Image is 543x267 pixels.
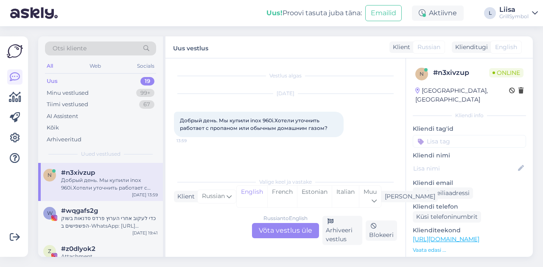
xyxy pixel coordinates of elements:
[61,245,95,253] span: #z0dlyok2
[413,235,479,243] a: [URL][DOMAIN_NAME]
[47,124,59,132] div: Kõik
[499,13,529,20] div: GrillSymbol
[48,172,52,178] span: n
[53,44,87,53] span: Otsi kliente
[88,61,103,72] div: Web
[45,61,55,72] div: All
[7,43,23,59] img: Askly Logo
[139,100,154,109] div: 67
[332,186,359,207] div: Italian
[297,186,332,207] div: Estonian
[237,186,267,207] div: English
[389,43,410,52] div: Klient
[420,71,424,77] span: n
[61,207,98,215] span: #wqgafs2g
[47,210,53,216] span: w
[417,43,440,52] span: Russian
[252,223,319,238] div: Võta vestlus üle
[132,192,158,198] div: [DATE] 13:59
[61,169,95,176] span: #n3xivzup
[174,90,397,97] div: [DATE]
[413,187,473,199] div: Küsi meiliaadressi
[47,112,78,121] div: AI Assistent
[412,6,464,21] div: Aktiivne
[413,211,481,223] div: Küsi telefoninumbrit
[47,89,89,97] div: Minu vestlused
[173,41,208,53] label: Uus vestlus
[140,77,154,85] div: 19
[266,9,283,17] b: Uus!
[266,8,362,18] div: Proovi tasuta juba täna:
[364,188,377,195] span: Muu
[48,248,51,254] span: z
[415,86,509,104] div: [GEOGRAPHIC_DATA], [GEOGRAPHIC_DATA]
[174,192,195,201] div: Klient
[202,192,225,201] span: Russian
[136,89,154,97] div: 99+
[413,202,526,211] p: Kliendi telefon
[413,112,526,119] div: Kliendi info
[365,5,402,21] button: Emailid
[61,215,158,230] div: ‏כדי לעקוב אחרי הערוץ פרדס סדנאות בשוק הפשפישים ב-WhatsApp:‏‏‏ [URL][DOMAIN_NAME]
[61,176,158,192] div: Добрый день. Мы купили inox 960i.Хотели уточнить работает с пропаном или обычным домашним газом?
[413,151,526,160] p: Kliendi nimi
[489,68,523,77] span: Online
[499,6,538,20] a: LiisaGrillSymbol
[176,138,208,144] span: 13:59
[61,253,158,260] div: Attachment
[484,7,496,19] div: L
[47,77,58,85] div: Uus
[180,117,327,131] span: Добрый день. Мы купили inox 960i.Хотели уточнить работает с пропаном или обычным домашним газом?
[322,216,362,245] div: Arhiveeri vestlus
[47,135,81,144] div: Arhiveeritud
[413,164,516,173] input: Lisa nimi
[413,179,526,187] p: Kliendi email
[263,215,308,222] div: Russian to English
[413,246,526,254] p: Vaata edasi ...
[47,100,88,109] div: Tiimi vestlused
[135,61,156,72] div: Socials
[499,6,529,13] div: Liisa
[174,178,397,186] div: Valige keel ja vastake
[433,68,489,78] div: # n3xivzup
[381,192,435,201] div: [PERSON_NAME]
[174,72,397,80] div: Vestlus algas
[452,43,488,52] div: Klienditugi
[366,220,397,241] div: Blokeeri
[267,186,297,207] div: French
[413,226,526,235] p: Klienditeekond
[495,43,517,52] span: English
[413,124,526,133] p: Kliendi tag'id
[413,135,526,148] input: Lisa tag
[81,150,120,158] span: Uued vestlused
[132,230,158,236] div: [DATE] 19:41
